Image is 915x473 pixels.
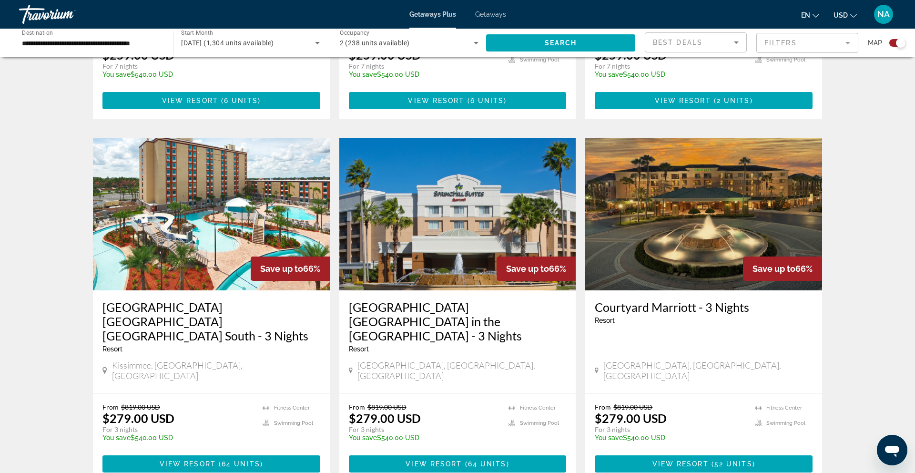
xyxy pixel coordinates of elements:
span: From [102,403,119,411]
span: From [595,403,611,411]
span: 6 units [224,97,258,104]
span: 6 units [470,97,504,104]
span: Map [868,36,882,50]
span: You save [349,434,377,442]
span: $819.00 USD [121,403,160,411]
span: Save up to [260,264,303,274]
span: ( ) [218,97,261,104]
span: NA [877,10,890,19]
a: Courtyard Marriott - 3 Nights [595,300,813,314]
img: RR27E01X.jpg [339,138,576,290]
button: View Resort(52 units) [595,455,813,473]
span: View Resort [652,460,709,468]
p: $540.00 USD [349,71,499,78]
span: ( ) [216,460,263,468]
img: RR21E01X.jpg [585,138,822,290]
button: View Resort(6 units) [349,92,567,109]
span: 64 units [222,460,260,468]
button: View Resort(2 units) [595,92,813,109]
span: Resort [595,317,615,324]
span: Search [545,39,577,47]
span: en [801,11,810,19]
span: View Resort [655,97,711,104]
span: $819.00 USD [367,403,407,411]
span: You save [595,434,623,442]
button: Change language [801,8,819,22]
p: For 3 nights [349,425,499,434]
span: 64 units [468,460,507,468]
span: You save [349,71,377,78]
button: Search [486,34,635,51]
span: Fitness Center [274,405,310,411]
a: [GEOGRAPHIC_DATA] [GEOGRAPHIC_DATA] in the [GEOGRAPHIC_DATA] - 3 Nights [349,300,567,343]
span: Fitness Center [520,405,556,411]
span: ( ) [465,97,507,104]
span: Best Deals [653,39,702,46]
div: 66% [251,257,330,281]
span: [GEOGRAPHIC_DATA], [GEOGRAPHIC_DATA], [GEOGRAPHIC_DATA] [357,360,567,381]
button: View Resort(64 units) [349,455,567,473]
span: Start Month [181,30,213,36]
button: Change currency [834,8,857,22]
p: $540.00 USD [349,434,499,442]
p: $279.00 USD [102,411,174,425]
p: For 7 nights [102,62,253,71]
span: You save [102,71,131,78]
button: View Resort(64 units) [102,455,320,473]
span: 2 (238 units available) [340,39,410,47]
button: Filter [756,32,858,53]
p: For 3 nights [595,425,745,434]
a: Travorium [19,2,114,27]
p: $540.00 USD [102,71,253,78]
button: View Resort(6 units) [102,92,320,109]
mat-select: Sort by [653,37,739,48]
span: View Resort [162,97,218,104]
span: 52 units [714,460,752,468]
p: $279.00 USD [595,411,667,425]
p: For 7 nights [595,62,745,71]
span: Destination [22,29,53,36]
span: 2 units [717,97,750,104]
span: Swimming Pool [766,420,805,426]
span: Resort [102,345,122,353]
span: View Resort [408,97,464,104]
span: View Resort [406,460,462,468]
a: Getaways [475,10,506,18]
iframe: Button to launch messaging window [877,435,907,465]
img: RGF1E01X.jpg [93,138,330,290]
p: $540.00 USD [595,434,745,442]
span: Save up to [506,264,549,274]
a: [GEOGRAPHIC_DATA] [GEOGRAPHIC_DATA] [GEOGRAPHIC_DATA] South - 3 Nights [102,300,320,343]
a: Getaways Plus [409,10,456,18]
p: $540.00 USD [595,71,745,78]
span: ( ) [709,460,755,468]
span: Resort [349,345,369,353]
span: $819.00 USD [613,403,652,411]
span: View Resort [160,460,216,468]
span: USD [834,11,848,19]
span: ( ) [462,460,509,468]
span: Swimming Pool [520,57,559,63]
span: Swimming Pool [274,420,313,426]
span: Swimming Pool [520,420,559,426]
button: User Menu [871,4,896,24]
span: Kissimmee, [GEOGRAPHIC_DATA], [GEOGRAPHIC_DATA] [112,360,320,381]
div: 66% [497,257,576,281]
span: Swimming Pool [766,57,805,63]
span: Fitness Center [766,405,802,411]
span: You save [595,71,623,78]
p: $279.00 USD [349,411,421,425]
p: $540.00 USD [102,434,253,442]
span: You save [102,434,131,442]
